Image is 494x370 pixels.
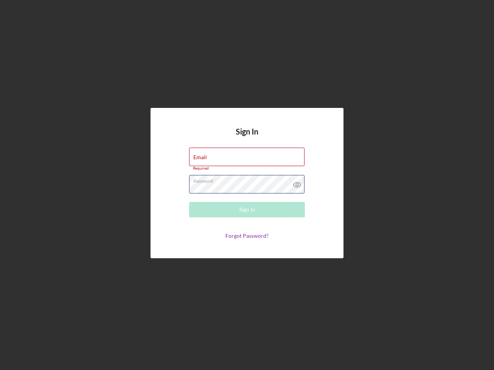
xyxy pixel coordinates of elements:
a: Forgot Password? [225,232,269,239]
div: Required [189,166,305,171]
button: Sign In [189,202,305,217]
label: Password [193,175,305,184]
label: Email [193,154,207,160]
div: Sign In [239,202,255,217]
h4: Sign In [236,127,258,148]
